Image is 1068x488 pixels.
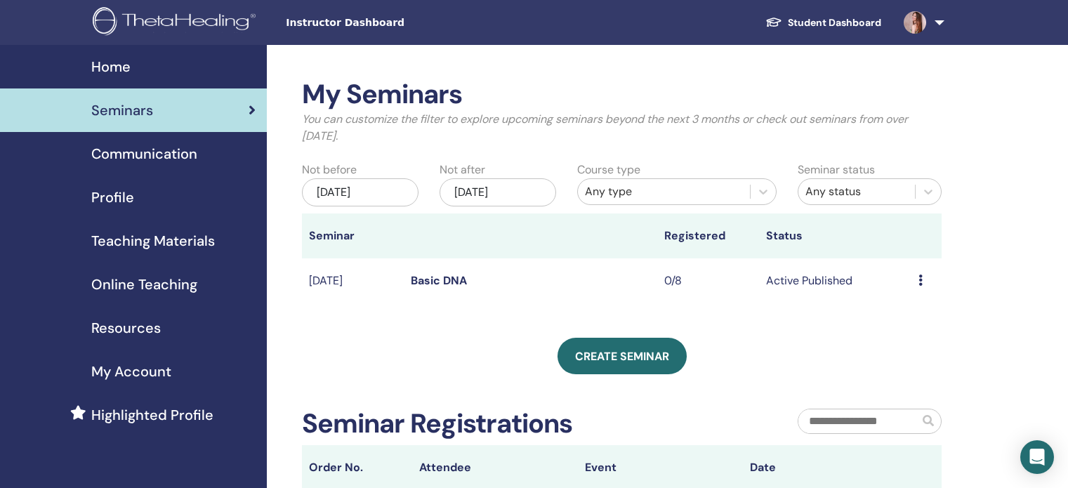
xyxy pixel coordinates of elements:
[1020,440,1054,474] div: Open Intercom Messenger
[411,273,467,288] a: Basic DNA
[759,213,911,258] th: Status
[558,338,687,374] a: Create seminar
[577,161,640,178] label: Course type
[657,258,759,304] td: 0/8
[759,258,911,304] td: Active Published
[91,230,215,251] span: Teaching Materials
[904,11,926,34] img: default.jpg
[805,183,908,200] div: Any status
[93,7,261,39] img: logo.png
[754,10,892,36] a: Student Dashboard
[91,143,197,164] span: Communication
[91,56,131,77] span: Home
[798,161,875,178] label: Seminar status
[440,178,556,206] div: [DATE]
[440,161,485,178] label: Not after
[286,15,496,30] span: Instructor Dashboard
[657,213,759,258] th: Registered
[91,361,171,382] span: My Account
[575,349,669,364] span: Create seminar
[765,16,782,28] img: graduation-cap-white.svg
[302,178,418,206] div: [DATE]
[91,404,213,426] span: Highlighted Profile
[302,161,357,178] label: Not before
[302,408,572,440] h2: Seminar Registrations
[91,317,161,338] span: Resources
[302,213,404,258] th: Seminar
[91,274,197,295] span: Online Teaching
[302,258,404,304] td: [DATE]
[585,183,743,200] div: Any type
[91,187,134,208] span: Profile
[302,79,942,111] h2: My Seminars
[91,100,153,121] span: Seminars
[302,111,942,145] p: You can customize the filter to explore upcoming seminars beyond the next 3 months or check out s...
